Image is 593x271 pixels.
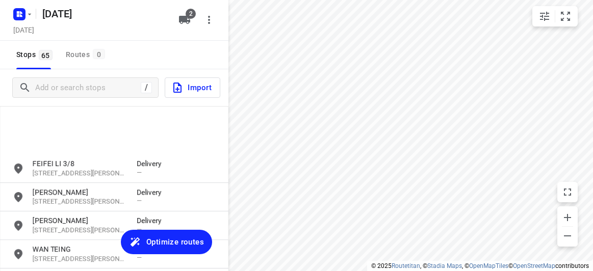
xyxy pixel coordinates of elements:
[371,262,589,269] li: © 2025 , © , © © contributors
[427,262,462,269] a: Stadia Maps
[33,226,126,235] p: 12 Oxley Close, 3150, Glen Waverley, AU
[137,226,142,233] span: —
[137,254,142,262] span: —
[137,197,142,205] span: —
[66,48,108,61] div: Routes
[33,169,126,178] p: 8 Dickens Street, 3146, Glen Iris, AU
[33,215,126,226] p: [PERSON_NAME]
[16,48,56,61] span: Stops
[146,235,204,249] span: Optimize routes
[33,187,126,197] p: [PERSON_NAME]
[33,158,126,169] p: FEIFEI LI 3/8
[33,197,126,207] p: 2A Hilda Street, 3103, Balwyn, AU
[33,244,126,254] p: WAN TEING
[38,6,170,22] h5: [DATE]
[39,50,53,60] span: 65
[532,6,578,26] div: small contained button group
[137,169,142,176] span: —
[159,77,220,98] a: Import
[137,158,167,169] p: Delivery
[555,6,576,26] button: Fit zoom
[141,82,152,93] div: /
[171,81,212,94] span: Import
[33,254,126,264] p: 57 Florence Road, 3127, Surrey Hills, AU
[137,215,167,226] p: Delivery
[165,77,220,98] button: Import
[469,262,508,269] a: OpenMapTiles
[137,187,167,197] p: Delivery
[392,262,420,269] a: Routetitan
[186,9,196,19] span: 2
[93,49,105,59] span: 0
[199,10,219,30] button: More
[35,80,141,96] input: Add or search stops
[513,262,555,269] a: OpenStreetMap
[121,230,212,254] button: Optimize routes
[9,24,38,36] h5: Project date
[174,10,195,30] button: 2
